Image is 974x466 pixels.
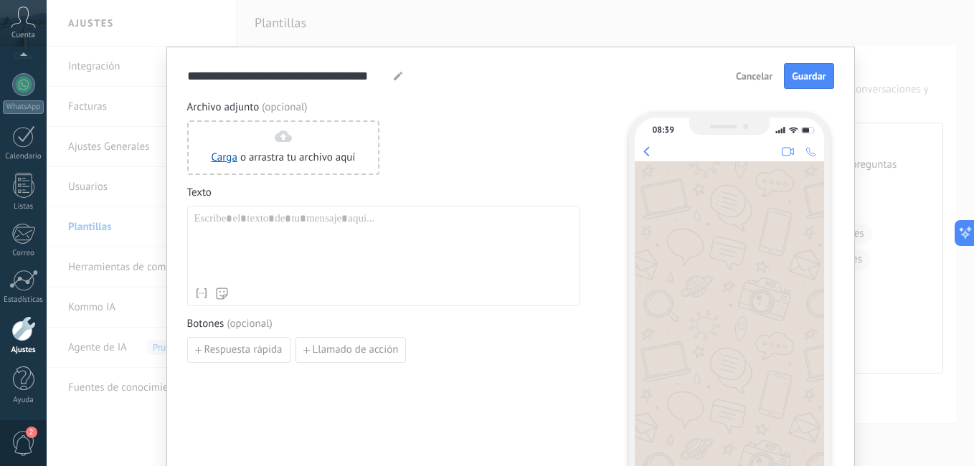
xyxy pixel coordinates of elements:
[3,202,44,211] div: Listas
[3,346,44,355] div: Ajustes
[187,317,273,331] span: Botones
[3,396,44,405] div: Ayuda
[3,295,44,305] div: Estadísticas
[3,100,44,114] div: WhatsApp
[227,317,272,331] span: (opcional)
[3,249,44,258] div: Correo
[784,63,833,89] button: Guardar
[11,31,35,40] span: Cuenta
[792,71,826,81] span: Guardar
[187,100,308,115] span: Archivo adjunto
[204,345,283,355] span: Respuesta rápida
[212,151,237,164] a: Carga
[3,152,44,161] div: Calendario
[295,337,407,363] button: Llamado de acción
[187,186,212,200] span: Texto
[26,427,37,438] span: 2
[240,151,356,165] span: o arrastra tu archivo aquí
[187,337,290,363] button: Respuesta rápida
[736,71,772,81] span: Cancelar
[262,100,307,115] span: (opcional)
[313,345,399,355] span: Llamado de acción
[653,125,674,135] div: 08:39
[729,65,779,87] button: Cancelar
